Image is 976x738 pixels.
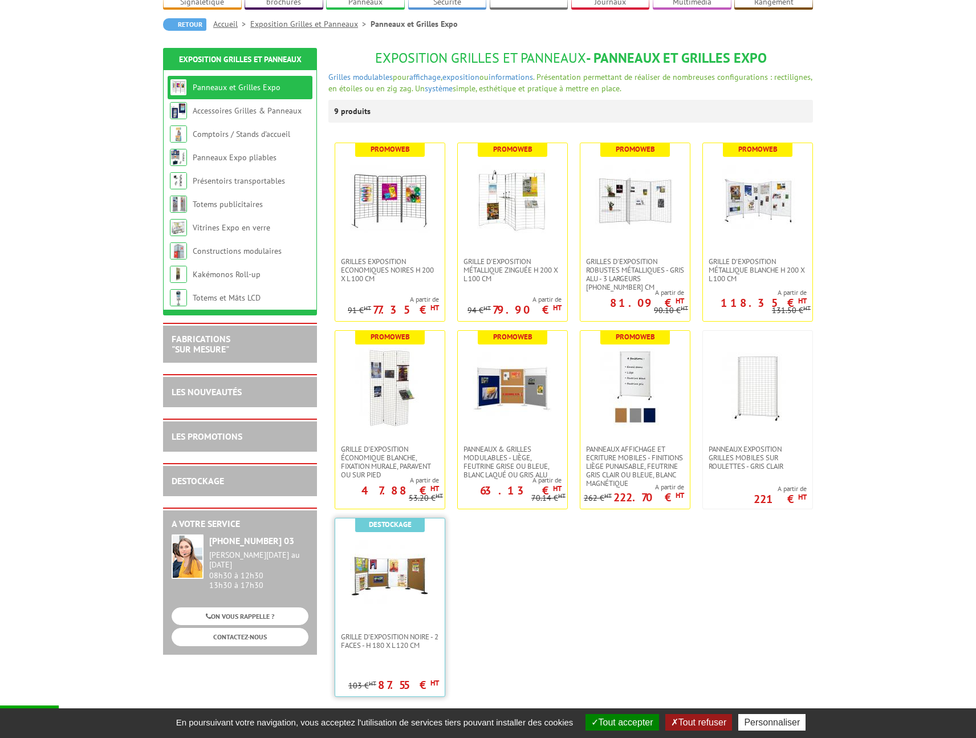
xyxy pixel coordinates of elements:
[709,445,807,471] span: Panneaux Exposition Grilles mobiles sur roulettes - gris clair
[172,607,308,625] a: ON VOUS RAPPELLE ?
[193,152,276,163] a: Panneaux Expo pliables
[580,445,690,488] a: Panneaux Affichage et Ecriture Mobiles - finitions liège punaisable, feutrine gris clair ou bleue...
[335,476,439,485] span: A partir de
[348,682,376,690] p: 103 €
[430,484,439,493] sup: HT
[350,160,430,240] img: Grilles Exposition Economiques Noires H 200 x L 100 cm
[754,496,807,502] p: 221 €
[718,348,798,428] img: Panneaux Exposition Grilles mobiles sur roulettes - gris clair
[348,306,371,315] p: 91 €
[361,487,439,494] p: 47.88 €
[209,550,308,570] div: [PERSON_NAME][DATE] au [DATE]
[709,257,807,283] span: Grille d'exposition métallique blanche H 200 x L 100 cm
[353,72,393,82] a: modulables
[341,445,439,479] span: Grille d'exposition économique blanche, fixation murale, paravent ou sur pied
[375,49,586,67] span: Exposition Grilles et Panneaux
[193,106,302,116] a: Accessoires Grilles & Panneaux
[170,172,187,189] img: Présentoirs transportables
[170,266,187,283] img: Kakémonos Roll-up
[665,714,732,731] button: Tout refuser
[681,304,688,312] sup: HT
[364,304,371,312] sup: HT
[595,160,675,240] img: Grilles d'exposition robustes métalliques - gris alu - 3 largeurs 70-100-120 cm
[369,679,376,687] sup: HT
[703,445,812,471] a: Panneaux Exposition Grilles mobiles sur roulettes - gris clair
[798,492,807,502] sup: HT
[585,714,659,731] button: Tout accepter
[409,494,443,502] p: 53.20 €
[170,125,187,143] img: Comptoirs / Stands d'accueil
[738,714,806,731] button: Personnaliser (fenêtre modale)
[467,295,562,304] span: A partir de
[473,160,552,240] img: Grille d'exposition métallique Zinguée H 200 x L 100 cm
[371,332,410,342] b: Promoweb
[458,476,562,485] span: A partir de
[553,484,562,493] sup: HT
[483,304,491,312] sup: HT
[467,306,491,315] p: 94 €
[348,295,439,304] span: A partir de
[654,306,688,315] p: 90.10 €
[595,348,675,428] img: Panneaux Affichage et Ecriture Mobiles - finitions liège punaisable, feutrine gris clair ou bleue...
[328,72,812,94] span: pour , ou . Présentation permettant de réaliser de nombreuses configurations : rectilignes, en ét...
[586,445,684,488] span: Panneaux Affichage et Ecriture Mobiles - finitions liège punaisable, feutrine gris clair ou bleue...
[172,519,308,529] h2: A votre service
[371,18,458,30] li: Panneaux et Grilles Expo
[493,332,532,342] b: Promoweb
[350,348,430,428] img: Grille d'exposition économique blanche, fixation murale, paravent ou sur pied
[436,492,443,500] sup: HT
[328,72,351,82] a: Grilles
[586,257,684,291] span: Grilles d'exposition robustes métalliques - gris alu - 3 largeurs [PHONE_NUMBER] cm
[772,306,811,315] p: 131.50 €
[170,149,187,166] img: Panneaux Expo pliables
[369,520,412,529] b: Destockage
[803,304,811,312] sup: HT
[489,72,533,82] a: informations
[721,299,807,306] p: 118.35 €
[335,257,445,283] a: Grilles Exposition Economiques Noires H 200 x L 100 cm
[531,494,566,502] p: 70.14 €
[798,296,807,306] sup: HT
[378,682,439,688] p: 87.55 €
[193,222,270,233] a: Vitrines Expo en verre
[172,628,308,646] a: CONTACTEZ-NOUS
[328,51,813,66] h1: - Panneaux et Grilles Expo
[371,144,410,154] b: Promoweb
[170,242,187,259] img: Constructions modulaires
[341,257,439,283] span: Grilles Exposition Economiques Noires H 200 x L 100 cm
[350,536,430,615] img: Grille d'exposition noire - 2 faces - H 180 x L 120 cm
[209,550,308,590] div: 08h30 à 12h30 13h30 à 17h30
[430,678,439,688] sup: HT
[172,534,204,579] img: widget-service.jpg
[584,494,612,502] p: 262 €
[703,288,807,297] span: A partir de
[213,19,250,29] a: Accueil
[250,19,371,29] a: Exposition Grilles et Panneaux
[193,293,261,303] a: Totems et Mâts LCD
[409,72,441,82] a: affichage
[463,445,562,479] span: Panneaux & Grilles modulables - liège, feutrine grise ou bleue, blanc laqué ou gris alu
[193,246,282,256] a: Constructions modulaires
[193,269,261,279] a: Kakémonos Roll-up
[718,160,798,240] img: Grille d'exposition métallique blanche H 200 x L 100 cm
[334,100,377,123] p: 9 produits
[193,199,263,209] a: Totems publicitaires
[172,386,242,398] a: LES NOUVEAUTÉS
[473,348,552,428] img: Panneaux & Grilles modulables - liège, feutrine grise ou bleue, blanc laqué ou gris alu
[193,129,290,139] a: Comptoirs / Stands d'accueil
[373,306,439,313] p: 77.35 €
[613,494,684,501] p: 222.70 €
[463,257,562,283] span: Grille d'exposition métallique Zinguée H 200 x L 100 cm
[179,54,302,64] a: Exposition Grilles et Panneaux
[170,219,187,236] img: Vitrines Expo en verre
[493,306,562,313] p: 79.90 €
[170,717,579,727] span: En poursuivant votre navigation, vous acceptez l'utilisation de services tiers pouvant installer ...
[580,288,684,297] span: A partir de
[193,82,280,92] a: Panneaux et Grilles Expo
[209,535,294,546] strong: [PHONE_NUMBER] 03
[676,490,684,500] sup: HT
[335,632,445,650] a: Grille d'exposition noire - 2 faces - H 180 x L 120 cm
[553,303,562,313] sup: HT
[425,83,453,94] a: système
[335,445,445,479] a: Grille d'exposition économique blanche, fixation murale, paravent ou sur pied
